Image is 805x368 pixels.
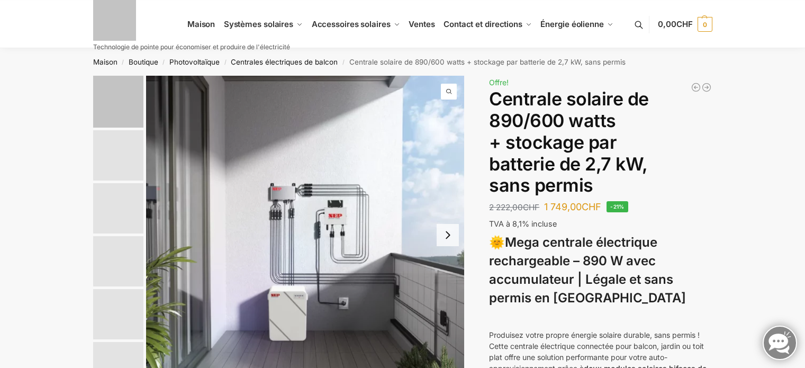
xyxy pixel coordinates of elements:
img: Modules bificiaux par rapport aux modules bon marché [93,183,143,234]
a: Contact et directions [439,1,536,48]
font: Contact et directions [444,19,522,29]
font: Produisez votre propre énergie solaire durable, sans permis ! [489,330,700,339]
font: Offre! [489,78,509,87]
font: / [342,59,345,66]
a: Photovoltaïque [169,58,220,66]
a: Maison [93,58,117,66]
font: Centrale solaire de 890/600 watts + stockage par batterie de 2,7 kW, sans permis [489,88,649,196]
font: 🌞 [489,235,505,250]
font: / [224,59,227,66]
font: CHF [676,19,693,29]
img: Centrale électrique de balcon avec stockage de 2,7 kW [93,76,143,128]
img: Bificial 30% de puissance en plus [93,289,143,339]
a: Boutique [129,58,158,66]
li: 4 / 12 [91,235,143,288]
a: Ventes [404,1,439,48]
a: Centrales électriques de balcon [231,58,338,66]
font: Énergie éolienne [540,19,603,29]
li: 3 / 12 [91,182,143,235]
font: CHF [523,202,539,212]
button: Diapositive suivante [437,224,459,246]
font: Centrale solaire de 890/600 watts + stockage par batterie de 2,7 kW, sans permis [349,58,626,66]
font: CHF [582,201,601,212]
li: 5 / 12 [91,288,143,340]
font: / [162,59,165,66]
a: Énergie éolienne [536,1,618,48]
font: Technologie de pointe pour économiser et produire de l'électricité [93,43,290,51]
font: Mega centrale électrique rechargeable – 890 W avec accumulateur | Légale et sans permis en [GEOGR... [489,235,686,305]
nav: Fil d'Ariane [74,48,731,76]
font: -21% [610,203,625,210]
a: 0,00CHF 0 [658,8,712,40]
font: TVA à 8,1% incluse [489,219,557,228]
img: BDS1000 [93,236,143,286]
font: 0,00 [658,19,676,29]
font: 2 222,00 [489,202,523,212]
li: 2 / 12 [91,129,143,182]
a: Centrale électrique de balcon 405/600 watts extensible [691,82,701,93]
img: Centrale électrique de balcon avec stockage de 2,7 kW [93,130,143,181]
font: / [122,59,124,66]
a: Accessoires solaires [307,1,404,48]
li: 1 / 12 [91,76,143,129]
font: Accessoires solaires [312,19,391,29]
a: Centrale électrique de balcon, module solaire de 890 watts avec stockage Zendure de 2 kW/h [701,82,712,93]
font: 0 [703,21,707,29]
font: 1 749,00 [544,201,582,212]
font: Ventes [409,19,435,29]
